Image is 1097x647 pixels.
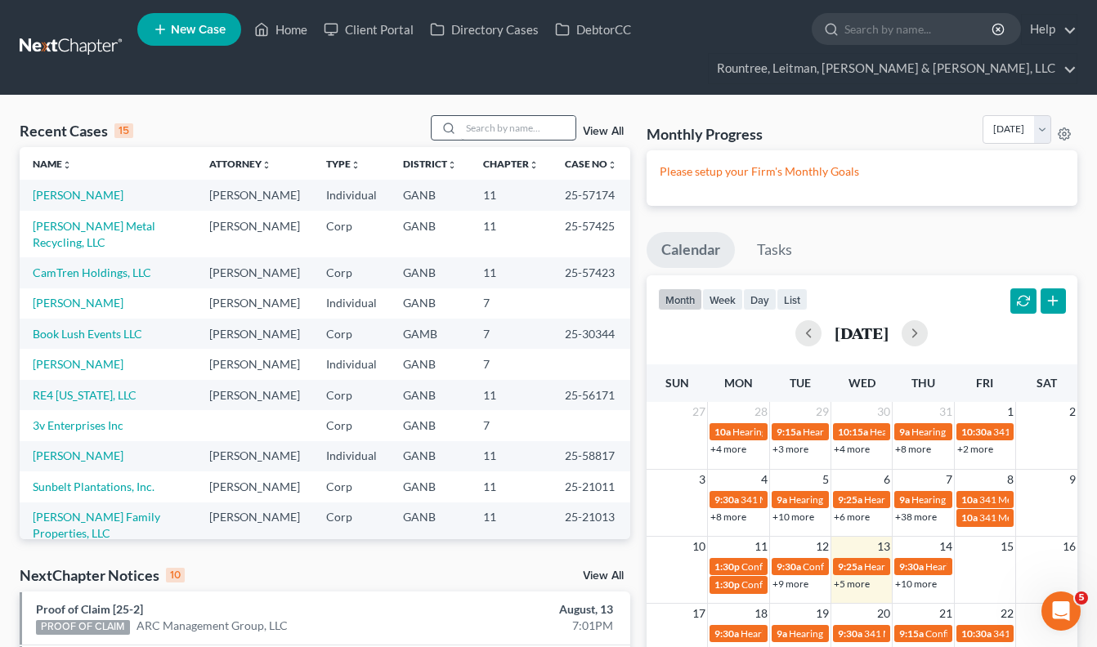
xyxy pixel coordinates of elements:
[803,426,930,438] span: Hearing for [PERSON_NAME]
[957,443,993,455] a: +2 more
[814,537,831,556] span: 12
[759,470,769,489] span: 4
[20,121,133,141] div: Recent Cases
[529,160,539,170] i: unfold_more
[583,126,624,137] a: View All
[658,288,702,310] button: month
[313,471,390,502] td: Corp
[390,349,470,379] td: GANB
[702,288,743,310] button: week
[999,537,1015,556] span: 15
[547,15,639,44] a: DebtorCC
[313,380,390,410] td: Corp
[753,537,769,556] span: 11
[196,349,313,379] td: [PERSON_NAME]
[33,158,72,170] a: Nameunfold_more
[313,441,390,471] td: Individual
[938,402,954,422] span: 31
[390,441,470,471] td: GANB
[710,443,746,455] a: +4 more
[899,627,924,640] span: 9:15a
[938,537,954,556] span: 14
[875,604,892,623] span: 20
[196,441,313,471] td: [PERSON_NAME]
[864,560,913,573] span: Hearing for
[390,471,470,502] td: GANB
[313,288,390,319] td: Individual
[742,232,807,268] a: Tasks
[999,604,1015,623] span: 22
[470,441,552,471] td: 11
[741,560,927,573] span: Confirmation hearing for [PERSON_NAME]
[33,265,151,279] a: CamTren Holdings, LLC
[196,319,313,349] td: [PERSON_NAME]
[316,15,422,44] a: Client Portal
[390,257,470,288] td: GANB
[838,560,862,573] span: 9:25a
[647,232,735,268] a: Calendar
[743,288,777,310] button: day
[714,493,739,506] span: 9:30a
[834,578,870,590] a: +5 more
[552,471,630,502] td: 25-21011
[961,511,978,524] span: 10a
[137,618,288,634] a: ARC Management Group, LLC
[925,560,1068,573] span: Hearing for Adventure Coast, LLC
[691,402,707,422] span: 27
[552,257,630,288] td: 25-57423
[777,426,801,438] span: 9:15a
[262,160,271,170] i: unfold_more
[313,257,390,288] td: Corp
[390,502,470,549] td: GANB
[196,502,313,549] td: [PERSON_NAME]
[772,443,808,455] a: +3 more
[390,380,470,410] td: GANB
[772,511,814,523] a: +10 more
[1068,470,1077,489] span: 9
[470,211,552,257] td: 11
[1037,376,1057,390] span: Sat
[961,426,992,438] span: 10:30a
[552,502,630,549] td: 25-21013
[647,124,763,144] h3: Monthly Progress
[691,604,707,623] span: 17
[470,380,552,410] td: 11
[33,418,123,432] a: 3v Enterprises Inc
[875,537,892,556] span: 13
[565,158,617,170] a: Case Nounfold_more
[993,426,1062,438] span: 341 Meeting for
[447,160,457,170] i: unfold_more
[911,493,960,506] span: Hearing for
[33,510,160,540] a: [PERSON_NAME] Family Properties, LLC
[196,211,313,257] td: [PERSON_NAME]
[1061,537,1077,556] span: 16
[33,388,137,402] a: RE4 [US_STATE], LLC
[665,376,689,390] span: Sun
[313,319,390,349] td: Corp
[709,54,1077,83] a: Rountree, Leitman, [PERSON_NAME] & [PERSON_NAME], LLC
[777,560,801,573] span: 9:30a
[583,570,624,582] a: View All
[821,470,831,489] span: 5
[834,511,870,523] a: +6 more
[741,627,790,640] span: Hearing for
[326,158,360,170] a: Typeunfold_more
[36,602,143,616] a: Proof of Claim [25-2]
[33,219,155,249] a: [PERSON_NAME] Metal Recycling, LLC
[209,158,271,170] a: Attorneyunfold_more
[895,443,931,455] a: +8 more
[714,578,740,591] span: 1:30p
[724,376,753,390] span: Mon
[741,578,927,591] span: Confirmation hearing for [PERSON_NAME]
[114,123,133,138] div: 15
[753,402,769,422] span: 28
[313,502,390,549] td: Corp
[741,493,809,506] span: 341 Meeting for
[882,470,892,489] span: 6
[772,578,808,590] a: +9 more
[483,158,539,170] a: Chapterunfold_more
[710,511,746,523] a: +8 more
[33,357,123,371] a: [PERSON_NAME]
[33,188,123,202] a: [PERSON_NAME]
[864,627,1011,640] span: 341 Meeting for [PERSON_NAME]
